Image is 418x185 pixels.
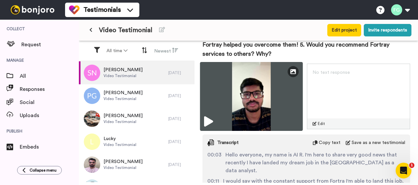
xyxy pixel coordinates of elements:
[318,121,325,126] span: Edit
[79,84,195,107] a: [PERSON_NAME]Video Testimonial[DATE]
[103,45,131,57] button: All time
[225,151,405,175] span: Hello everyone, my name is AI R. I'm here to share very good news that recently I have landed my ...
[104,90,143,96] span: [PERSON_NAME]
[104,73,143,78] span: Video Testimonial
[207,151,221,175] span: 00:03
[69,5,80,15] img: tm-color.svg
[99,26,152,35] span: Video Testimonial
[84,111,100,127] img: 7e58658b-e67b-4402-a543-a02ee46e31dc.jpeg
[20,85,79,93] span: Responses
[79,130,195,153] a: LuckyVideo Testimonial[DATE]
[150,45,182,57] button: Newest
[168,70,191,75] div: [DATE]
[30,168,57,173] span: Collapse menu
[200,62,303,131] img: cded6da2-527d-4a50-bacc-f12c15dc4578-thumbnail_full-1757860322.jpg
[409,163,414,168] span: 1
[223,177,404,185] span: I would say with the constant support from Fortra I'm able to land this job.
[21,41,79,49] span: Request
[84,65,100,81] img: sn.png
[84,134,100,150] img: l.png
[20,112,79,119] span: Uploads
[17,166,62,175] button: Collapse menu
[20,98,79,106] span: Social
[20,143,79,151] span: Embeds
[207,177,219,185] span: 00:11
[79,61,195,84] a: [PERSON_NAME]Video Testimonial[DATE]
[8,5,57,14] img: bj-logo-header-white.svg
[168,139,191,144] div: [DATE]
[104,165,143,170] span: Video Testimonial
[83,5,121,14] span: Testimonials
[104,142,136,147] span: Video Testimonial
[207,139,214,146] img: transcript.svg
[79,153,195,176] a: [PERSON_NAME]Video Testimonial[DATE]
[84,88,100,104] img: pg.png
[396,163,411,178] iframe: Intercom live chat
[319,139,340,146] span: Copy text
[352,139,405,146] span: Save as a new testimonial
[168,116,191,121] div: [DATE]
[104,119,143,124] span: Video Testimonial
[168,162,191,167] div: [DATE]
[327,24,361,36] button: Edit project
[364,24,411,36] button: Invite respondents
[217,139,239,146] span: Transcript
[20,72,79,80] span: All
[104,158,143,165] span: [PERSON_NAME]
[104,135,136,142] span: Lucky
[104,67,143,73] span: [PERSON_NAME]
[104,96,143,101] span: Video Testimonial
[313,70,350,75] span: No text response
[84,156,100,173] img: dccc6b42-20e1-4f8c-be4d-49a4fa928a95.jpeg
[104,113,143,119] span: [PERSON_NAME]
[168,93,191,98] div: [DATE]
[79,107,195,130] a: [PERSON_NAME]Video Testimonial[DATE]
